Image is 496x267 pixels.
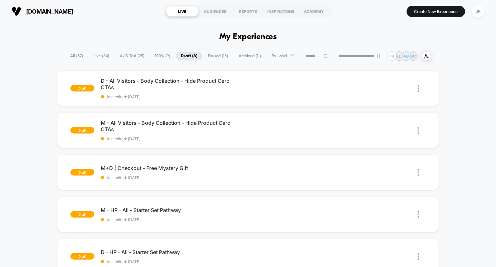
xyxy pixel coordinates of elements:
button: Create New Experience [407,6,465,17]
span: Paused ( 15 ) [203,52,233,60]
img: Visually logo [12,6,21,16]
span: D - HP - All - Starter Set Pathway [101,249,248,255]
img: close [418,169,419,176]
img: close [418,127,419,134]
span: [DOMAIN_NAME] [26,8,73,15]
span: By Label [272,54,287,59]
img: close [418,211,419,218]
p: DC [410,54,416,59]
span: last edited: [DATE] [101,259,248,264]
span: draft [70,169,94,176]
p: AD [396,54,402,59]
span: D - All Visitors - Body Collection - Hide Product Card CTAs [101,78,248,91]
span: draft [70,253,94,260]
img: close [418,85,419,92]
span: M - HP - All - Starter Set Pathway [101,207,248,213]
span: M - All Visitors - Body Collection - Hide Product Card CTAs [101,120,248,133]
span: draft [70,85,94,91]
img: close [418,253,419,260]
div: AUDIENCES [199,6,232,16]
span: last edited: [DATE] [101,136,248,141]
span: Draft ( 8 ) [176,52,202,60]
span: A/B Test ( 25 ) [115,52,149,60]
div: ACADEMY [297,6,330,16]
span: Archived ( 11 ) [234,52,266,60]
span: All ( 57 ) [65,52,88,60]
div: INSPIRATIONS [264,6,297,16]
div: JK [472,5,484,18]
div: REPORTS [232,6,264,16]
button: JK [470,5,486,18]
h1: My Experiences [219,32,277,42]
span: last edited: [DATE] [101,94,248,99]
span: Live ( 34 ) [89,52,114,60]
span: last edited: [DATE] [101,175,248,180]
span: 100% ( 9 ) [150,52,175,60]
div: LIVE [166,6,199,16]
span: M+D | Checkout - Free Mystery Gift [101,165,248,171]
div: + 4 [387,51,397,61]
p: AG [403,54,409,59]
button: [DOMAIN_NAME] [10,6,75,16]
span: last edited: [DATE] [101,217,248,222]
img: end [377,54,380,58]
span: draft [70,211,94,218]
span: draft [70,127,94,133]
